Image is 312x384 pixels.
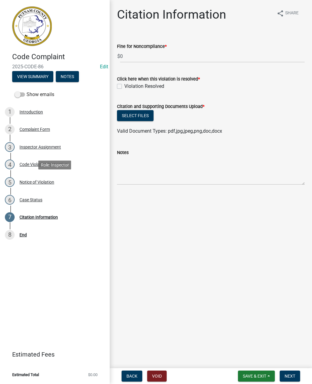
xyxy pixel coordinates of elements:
[280,371,300,382] button: Next
[19,198,42,202] div: Case Status
[5,142,15,152] div: 3
[19,127,50,131] div: Complaint Form
[117,105,204,109] label: Citation and Supporting Documents Upload
[88,373,97,377] span: $0.00
[19,233,27,237] div: End
[238,371,275,382] button: Save & Exit
[285,374,295,379] span: Next
[5,124,15,134] div: 2
[147,371,167,382] button: Void
[12,6,52,46] img: Putnam County, Georgia
[122,371,142,382] button: Back
[5,160,15,169] div: 4
[5,177,15,187] div: 5
[19,180,54,184] div: Notice of Violation
[5,107,15,117] div: 1
[117,151,129,155] label: Notes
[272,7,303,19] button: shareShare
[100,64,108,70] wm-modal-confirm: Edit Application Number
[117,7,226,22] h1: Citation Information
[117,110,154,121] button: Select files
[19,110,43,114] div: Introduction
[19,162,68,167] div: Code Violation Inspection
[12,373,39,377] span: Estimated Total
[5,212,15,222] div: 7
[277,10,284,17] i: share
[117,50,120,63] span: $
[243,374,266,379] span: Save & Exit
[100,64,108,70] a: Edit
[5,195,15,205] div: 6
[126,374,137,379] span: Back
[15,91,54,98] label: Show emails
[117,45,167,49] label: Fine for Noncompliance
[56,74,79,79] wm-modal-confirm: Notes
[12,64,97,70] span: 2025-CODE-86
[38,160,71,169] div: Role: Inspector
[5,348,100,361] a: Estimated Fees
[19,215,58,219] div: Citation Information
[117,128,222,134] span: Valid Document Types: pdf,jpg,jpeg,png,doc,docx
[117,77,200,81] label: Click here when this violation is resolved
[12,52,105,61] h4: Code Complaint
[12,71,53,82] button: View Summary
[56,71,79,82] button: Notes
[5,230,15,240] div: 8
[12,74,53,79] wm-modal-confirm: Summary
[285,10,299,17] span: Share
[124,83,164,90] label: Violation Resolved
[19,145,61,149] div: Inspector Assignment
